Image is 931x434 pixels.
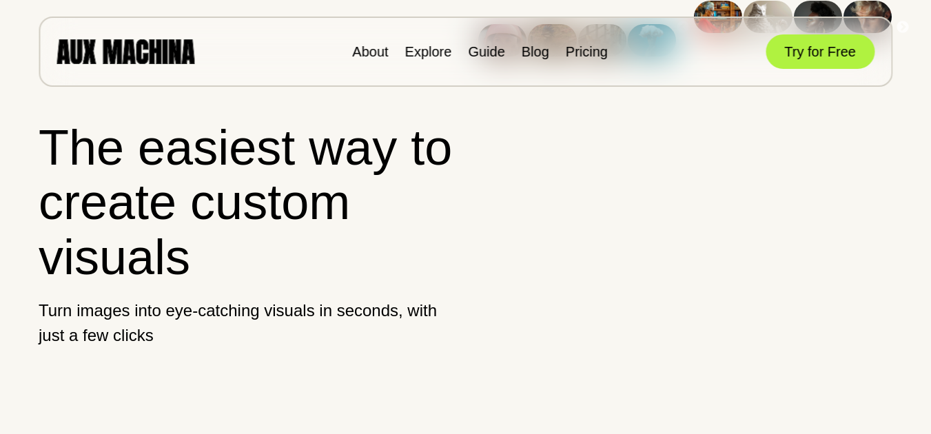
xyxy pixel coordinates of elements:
a: Explore [405,44,452,59]
img: AUX MACHINA [57,39,194,63]
button: Try for Free [766,34,874,69]
h1: The easiest way to create custom visuals [39,121,453,285]
a: About [352,44,388,59]
a: Guide [468,44,504,59]
p: Turn images into eye-catching visuals in seconds, with just a few clicks [39,298,453,348]
a: Pricing [566,44,608,59]
a: Blog [522,44,549,59]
